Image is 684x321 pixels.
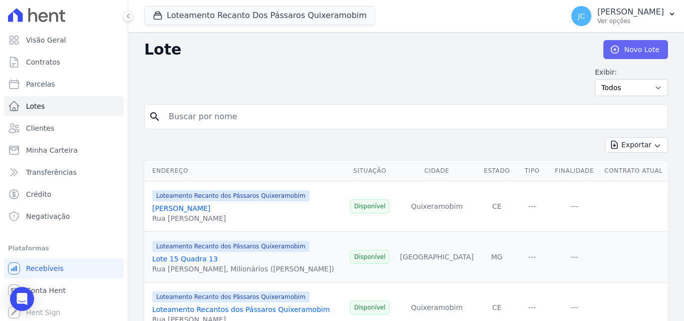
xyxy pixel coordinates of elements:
th: Estado [479,161,515,181]
a: Clientes [4,118,124,138]
a: Transferências [4,162,124,182]
a: [PERSON_NAME] [152,204,210,212]
a: Crédito [4,184,124,204]
h2: Lote [144,41,587,59]
th: Situação [345,161,395,181]
th: Finalidade [550,161,599,181]
div: Open Intercom Messenger [10,287,34,311]
a: Lotes [4,96,124,116]
span: Minha Carteira [26,145,78,155]
span: Disponível [350,250,390,264]
a: Negativação [4,206,124,226]
span: Loteamento Recanto dos Pássaros Quixeramobim [152,190,309,201]
input: Buscar por nome [163,107,663,127]
a: Loteamento Recantos dos Pássaros Quixeramobim [152,305,330,313]
span: Crédito [26,189,52,199]
th: Endereço [144,161,345,181]
td: --- [515,232,550,282]
th: Tipo [515,161,550,181]
div: Plataformas [8,242,120,254]
th: Contrato Atual [599,161,668,181]
span: Disponível [350,300,390,314]
button: Loteamento Recanto Dos Pássaros Quixeramobim [144,6,375,25]
td: MG [479,232,515,282]
span: Contratos [26,57,60,67]
div: Rua [PERSON_NAME] [152,213,309,223]
a: Minha Carteira [4,140,124,160]
td: [GEOGRAPHIC_DATA] [395,232,479,282]
a: Parcelas [4,74,124,94]
span: JC [578,13,585,20]
span: Recebíveis [26,263,64,273]
span: Parcelas [26,79,55,89]
span: Loteamento Recanto dos Pássaros Quixeramobim [152,291,309,302]
td: CE [479,181,515,232]
button: JC [PERSON_NAME] Ver opções [563,2,684,30]
td: Quixeramobim [395,181,479,232]
span: Visão Geral [26,35,66,45]
a: Lote 15 Quadra 13 [152,255,218,263]
a: Contratos [4,52,124,72]
span: Conta Hent [26,285,66,295]
span: Negativação [26,211,70,221]
span: Transferências [26,167,77,177]
td: --- [515,181,550,232]
span: Loteamento Recanto dos Pássaros Quixeramobim [152,241,309,252]
a: Recebíveis [4,258,124,278]
button: Exportar [605,137,668,153]
a: Novo Lote [603,40,668,59]
p: [PERSON_NAME] [597,7,664,17]
span: Clientes [26,123,54,133]
p: Ver opções [597,17,664,25]
span: Lotes [26,101,45,111]
td: --- [550,181,599,232]
i: search [149,111,161,123]
a: Conta Hent [4,280,124,300]
div: Rua [PERSON_NAME], Milionários ([PERSON_NAME]) [152,264,334,274]
label: Exibir: [595,67,668,77]
a: Visão Geral [4,30,124,50]
td: --- [550,232,599,282]
th: Cidade [395,161,479,181]
span: Disponível [350,199,390,213]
